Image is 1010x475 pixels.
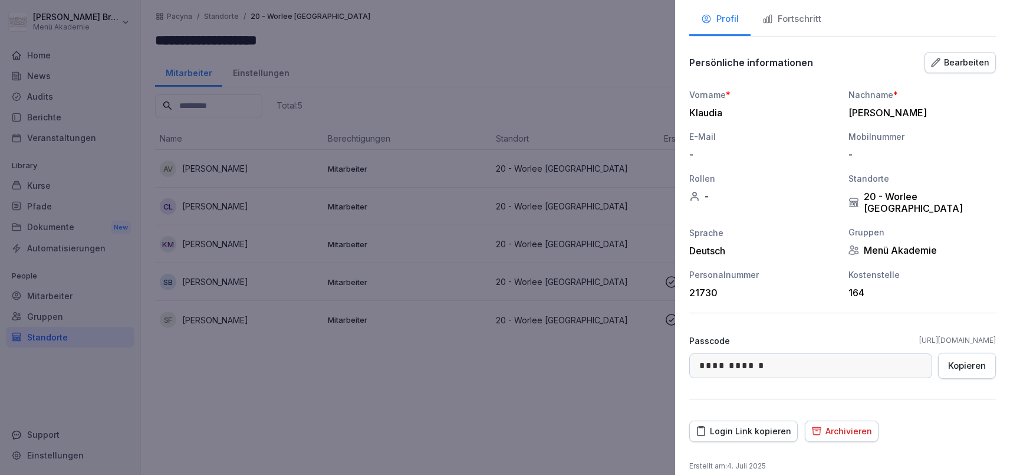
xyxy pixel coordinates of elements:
[689,89,837,101] div: Vorname
[689,287,831,299] div: 21730
[848,226,996,238] div: Gruppen
[805,421,879,442] button: Archivieren
[848,107,990,119] div: [PERSON_NAME]
[689,172,837,185] div: Rollen
[701,12,739,26] div: Profil
[848,268,996,281] div: Kostenstelle
[848,172,996,185] div: Standorte
[689,335,730,347] p: Passcode
[689,421,798,442] button: Login Link kopieren
[848,244,996,256] div: Menü Akademie
[762,12,821,26] div: Fortschritt
[948,359,986,372] div: Kopieren
[689,245,837,257] div: Deutsch
[848,287,990,299] div: 164
[689,4,751,36] button: Profil
[689,268,837,281] div: Personalnummer
[751,4,833,36] button: Fortschritt
[919,335,996,346] a: [URL][DOMAIN_NAME]
[938,353,996,379] button: Kopieren
[689,57,813,68] p: Persönliche informationen
[689,461,996,471] p: Erstellt am : 4. Juli 2025
[689,227,837,239] div: Sprache
[689,130,837,143] div: E-Mail
[689,191,837,202] div: -
[848,191,996,214] div: 20 - Worlee [GEOGRAPHIC_DATA]
[689,107,831,119] div: Klaudia
[696,425,791,438] div: Login Link kopieren
[689,149,831,160] div: -
[848,149,990,160] div: -
[811,425,872,438] div: Archivieren
[848,89,996,101] div: Nachname
[931,56,989,69] div: Bearbeiten
[925,52,996,73] button: Bearbeiten
[848,130,996,143] div: Mobilnummer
